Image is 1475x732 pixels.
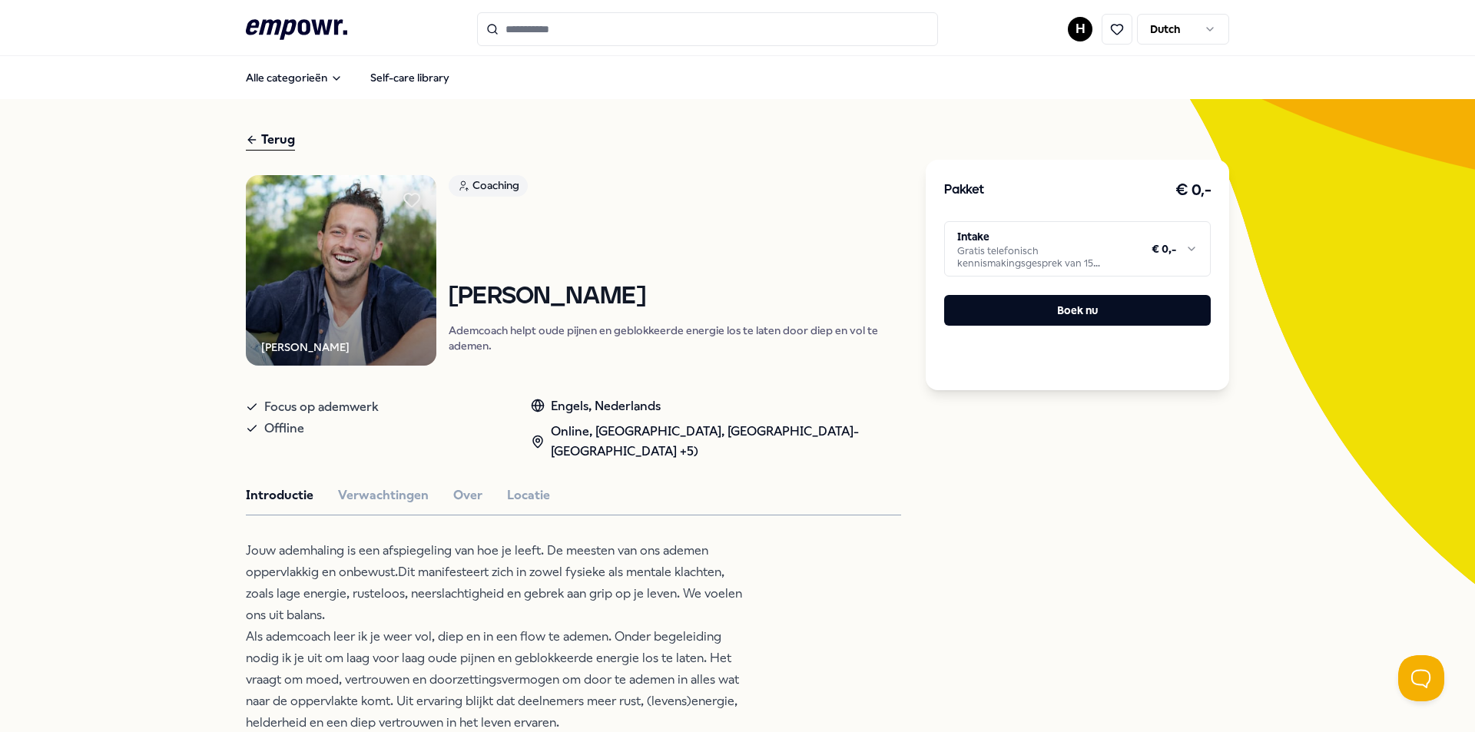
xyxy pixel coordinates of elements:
[531,396,901,416] div: Engels, Nederlands
[449,323,901,353] p: Ademcoach helpt oude pijnen en geblokkeerde energie los te laten door diep en vol te ademen.
[1398,655,1444,701] iframe: Help Scout Beacon - Open
[944,181,984,200] h3: Pakket
[358,62,462,93] a: Self-care library
[338,485,429,505] button: Verwachtingen
[264,396,379,418] span: Focus op ademwerk
[507,485,550,505] button: Locatie
[449,283,901,310] h1: [PERSON_NAME]
[944,295,1211,326] button: Boek nu
[449,175,901,202] a: Coaching
[261,339,350,356] div: [PERSON_NAME]
[477,12,938,46] input: Search for products, categories or subcategories
[246,175,436,366] img: Product Image
[234,62,355,93] button: Alle categorieën
[453,485,482,505] button: Over
[1175,178,1211,203] h3: € 0,-
[246,485,313,505] button: Introductie
[234,62,462,93] nav: Main
[246,130,295,151] div: Terug
[449,175,528,197] div: Coaching
[531,422,901,461] div: Online, [GEOGRAPHIC_DATA], [GEOGRAPHIC_DATA]-[GEOGRAPHIC_DATA] +5)
[1068,17,1092,41] button: H
[264,418,304,439] span: Offline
